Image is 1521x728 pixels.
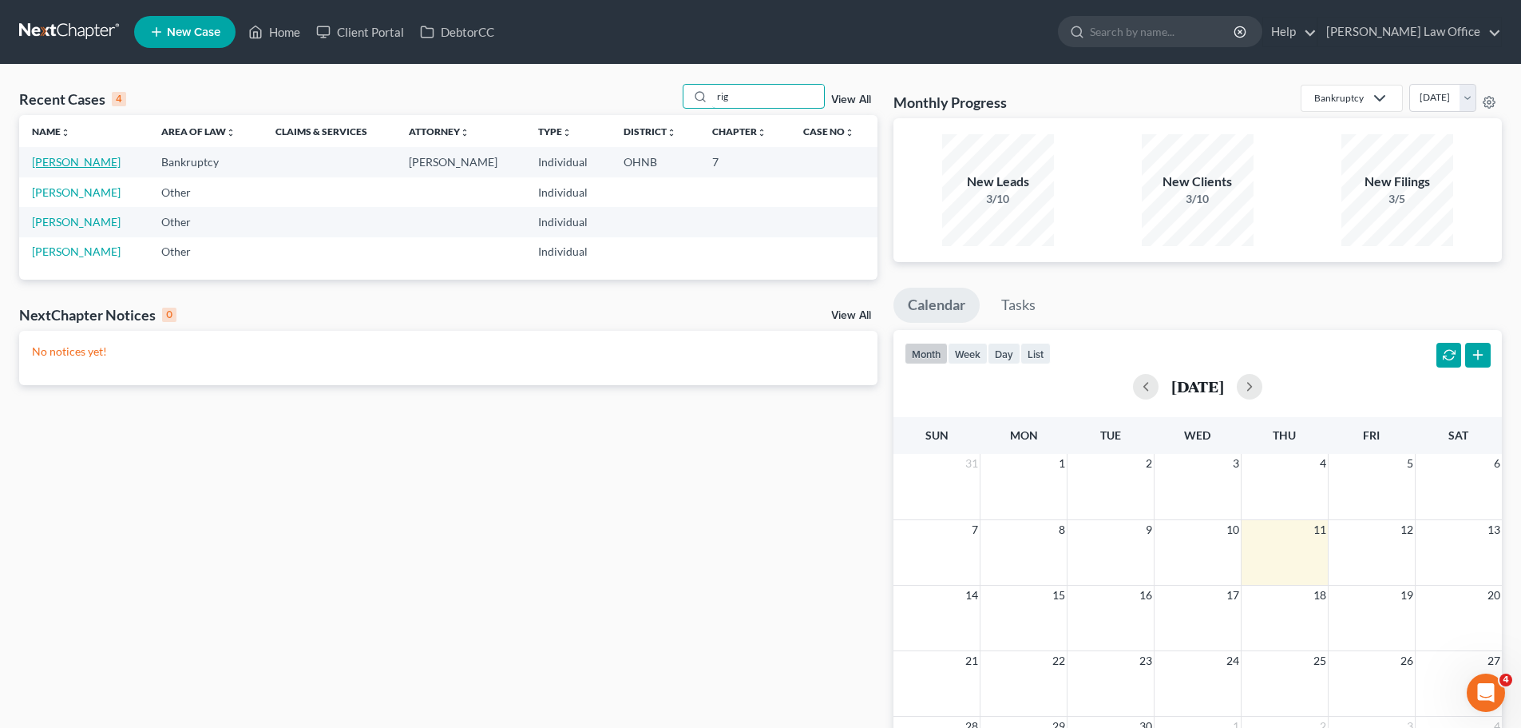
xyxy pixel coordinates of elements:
td: Bankruptcy [149,147,262,177]
div: New Filings [1341,173,1453,191]
span: 6 [1492,454,1502,473]
i: unfold_more [845,128,854,137]
td: Individual [525,237,611,267]
td: Other [149,237,262,267]
a: Help [1263,18,1317,46]
td: Individual [525,177,611,207]
a: [PERSON_NAME] [32,185,121,199]
span: 3 [1231,454,1241,473]
th: Claims & Services [263,115,396,147]
a: Calendar [893,288,980,323]
span: 12 [1399,520,1415,539]
span: 21 [964,651,980,670]
a: View All [831,94,871,105]
a: Case Nounfold_more [803,125,854,137]
a: Nameunfold_more [32,125,70,137]
input: Search by name... [1090,17,1236,46]
td: Other [149,207,262,237]
span: 2 [1144,454,1154,473]
span: 8 [1057,520,1067,539]
div: 4 [112,92,126,106]
button: week [948,343,988,364]
a: Districtunfold_more [624,125,676,137]
a: Attorneyunfold_more [409,125,469,137]
i: unfold_more [757,128,766,137]
p: No notices yet! [32,344,865,360]
div: NextChapter Notices [19,305,176,324]
button: month [905,343,948,364]
div: Recent Cases [19,90,126,109]
span: 22 [1051,651,1067,670]
span: 16 [1138,586,1154,605]
span: 15 [1051,586,1067,605]
span: Sun [925,428,949,442]
span: 10 [1225,520,1241,539]
span: 24 [1225,651,1241,670]
span: Mon [1010,428,1038,442]
input: Search by name... [712,85,824,108]
a: Tasks [987,288,1050,323]
button: list [1020,343,1051,364]
i: unfold_more [667,128,676,137]
span: 4 [1318,454,1328,473]
span: 19 [1399,586,1415,605]
span: 18 [1312,586,1328,605]
span: 9 [1144,520,1154,539]
a: [PERSON_NAME] Law Office [1318,18,1501,46]
a: Typeunfold_more [538,125,572,137]
span: 11 [1312,520,1328,539]
div: 3/10 [942,191,1054,207]
i: unfold_more [562,128,572,137]
h3: Monthly Progress [893,93,1007,112]
a: Client Portal [308,18,412,46]
i: unfold_more [226,128,236,137]
td: Individual [525,147,611,177]
a: [PERSON_NAME] [32,245,121,258]
span: Wed [1184,428,1210,442]
span: 17 [1225,586,1241,605]
a: DebtorCC [412,18,502,46]
span: 13 [1486,520,1502,539]
span: 31 [964,454,980,473]
td: Other [149,177,262,207]
div: New Clients [1142,173,1254,191]
span: 1 [1057,454,1067,473]
span: Sat [1448,428,1468,442]
span: 5 [1405,454,1415,473]
span: Fri [1363,428,1380,442]
i: unfold_more [61,128,70,137]
td: Individual [525,207,611,237]
a: Chapterunfold_more [712,125,766,137]
span: Tue [1100,428,1121,442]
span: 23 [1138,651,1154,670]
span: 14 [964,586,980,605]
a: View All [831,310,871,321]
span: 27 [1486,651,1502,670]
button: day [988,343,1020,364]
span: 4 [1499,674,1512,686]
a: [PERSON_NAME] [32,215,121,229]
a: [PERSON_NAME] [32,155,121,169]
div: Bankruptcy [1314,91,1364,105]
h2: [DATE] [1171,378,1224,395]
span: New Case [167,26,220,38]
i: unfold_more [460,128,469,137]
div: 3/10 [1142,191,1254,207]
td: 7 [699,147,790,177]
a: Area of Lawunfold_more [161,125,236,137]
span: 25 [1312,651,1328,670]
span: 7 [970,520,980,539]
span: 26 [1399,651,1415,670]
div: New Leads [942,173,1054,191]
div: 0 [162,308,176,322]
span: 20 [1486,586,1502,605]
span: Thu [1273,428,1296,442]
iframe: Intercom live chat [1467,674,1505,712]
td: [PERSON_NAME] [396,147,525,177]
td: OHNB [611,147,699,177]
a: Home [240,18,308,46]
div: 3/5 [1341,191,1453,207]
